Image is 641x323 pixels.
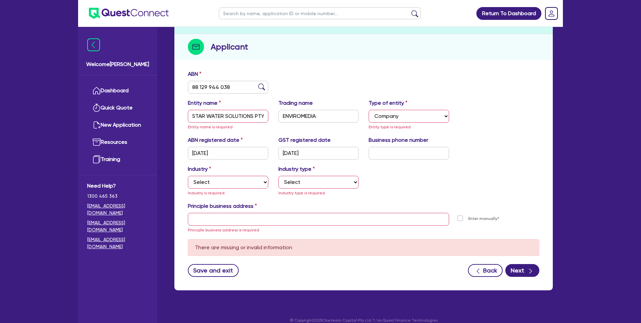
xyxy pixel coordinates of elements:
img: icon-menu-close [87,38,100,51]
input: DD / MM / YYYY [188,147,268,160]
img: step-icon [188,39,204,55]
span: 1300 465 363 [87,193,148,200]
a: [EMAIL_ADDRESS][DOMAIN_NAME] [87,202,148,217]
a: Dashboard [87,82,148,99]
h2: Applicant [211,41,248,53]
img: resources [93,138,101,146]
label: Principle business address [188,202,257,210]
label: ABN registered date [188,136,243,144]
span: Entity name is required [188,125,233,129]
img: new-application [93,121,101,129]
span: Need Help? [87,182,148,190]
a: New Application [87,117,148,134]
label: GST registered date [278,136,331,144]
span: Entity type is required [369,125,411,129]
label: Enter manually? [468,216,499,222]
a: Dropdown toggle [543,5,560,22]
a: Return To Dashboard [476,7,541,20]
input: Search by name, application ID or mobile number... [219,7,421,19]
a: [EMAIL_ADDRESS][DOMAIN_NAME] [87,219,148,233]
button: Next [505,264,539,277]
span: Welcome [PERSON_NAME] [86,60,149,68]
a: [EMAIL_ADDRESS][DOMAIN_NAME] [87,236,148,250]
img: quick-quote [93,104,101,112]
img: abn-lookup icon [258,84,265,90]
div: There are missing or invalid information [188,239,539,256]
label: Business phone number [369,136,428,144]
span: Industry is required [188,191,225,195]
span: Principle business address is required [188,228,259,232]
a: Quick Quote [87,99,148,117]
a: Training [87,151,148,168]
a: Resources [87,134,148,151]
label: Trading name [278,99,313,107]
img: training [93,155,101,163]
button: Back [468,264,503,277]
span: Industry type is required [278,191,325,195]
label: Type of entity [369,99,407,107]
button: Save and exit [188,264,239,277]
label: Industry type [278,165,315,173]
img: quest-connect-logo-blue [89,8,169,19]
label: Entity name [188,99,221,107]
label: ABN [188,70,201,78]
label: Industry [188,165,211,173]
input: DD / MM / YYYY [278,147,359,160]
